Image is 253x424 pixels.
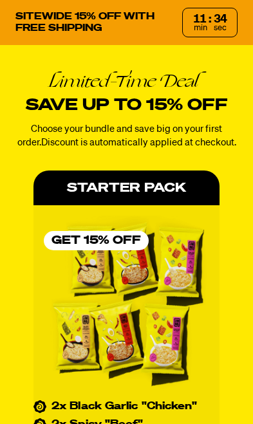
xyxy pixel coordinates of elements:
[10,71,243,91] em: Limited-Time Deal
[15,11,172,34] p: SITEWIDE 15% OFF WITH FREE SHIPPING
[209,14,211,25] div: :
[10,123,243,149] p: Choose your bundle and save big on your first order. Discount is automatically applied at checkout.
[33,171,220,205] div: Starter Pack
[33,401,220,412] li: 2x Black Garlic "Chicken"
[10,71,243,115] h2: Save up to 15% off
[194,24,207,32] span: min
[214,24,227,32] span: sec
[193,14,206,25] div: 11
[214,14,227,25] div: 34
[44,231,149,250] div: Get 15% Off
